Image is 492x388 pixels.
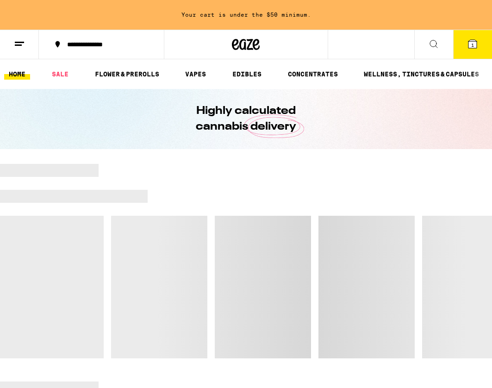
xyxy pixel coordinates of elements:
[170,103,323,135] h1: Highly calculated cannabis delivery
[90,69,164,80] a: FLOWER & PREROLLS
[453,30,492,59] button: 1
[283,69,343,80] a: CONCENTRATES
[181,69,211,80] a: VAPES
[47,69,73,80] a: SALE
[4,69,30,80] a: HOME
[228,69,266,80] a: EDIBLES
[359,69,484,80] a: WELLNESS, TINCTURES & CAPSULES
[471,42,474,48] span: 1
